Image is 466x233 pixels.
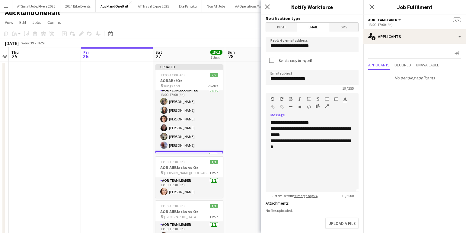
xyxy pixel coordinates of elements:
span: 119 / 5000 [335,193,359,198]
span: Fri [83,49,89,55]
span: Declined [394,63,411,67]
p: No pending applicants [363,73,466,83]
span: Unavailable [416,63,439,67]
button: 2024 Bike Events [60,0,96,12]
span: 1 Role [209,171,218,175]
button: Horizontal Line [289,104,293,109]
span: Customise with [266,193,322,198]
span: Edit [19,20,26,25]
button: AOR Team Leader [368,18,402,22]
span: Jobs [32,20,41,25]
button: Italic [298,97,302,101]
button: ATSmallJobs/Flyers 2025 [12,0,60,12]
label: Attachments [266,200,289,206]
span: Push [266,23,297,32]
span: Sat [155,49,162,55]
button: Text Color [343,97,347,101]
span: Sun [228,49,235,55]
span: Thu [11,49,19,55]
button: Redo [279,97,284,101]
span: 28 [227,53,235,60]
span: 19 / 255 [337,86,359,91]
span: AOR Team Leader [368,18,397,22]
div: Updated [155,64,223,69]
a: Comms [45,18,63,26]
label: Send a copy to myself [278,58,312,63]
button: Upload a file [325,218,359,229]
span: [GEOGRAPHIC_DATA] [164,215,197,219]
app-job-card: 13:30-16:30 (3h)1/1AOR AllBlacks vs Oz [PERSON_NAME][GEOGRAPHIC_DATA]1 RoleAOR Team Leader1/113:3... [155,156,223,198]
app-job-card: Updated13:00-17:00 (4h)7/7AORABs/Oz Kingsland2 RolesAOR PeopleCounter6/613:00-17:00 (4h)[PERSON_N... [155,64,223,154]
app-card-role: AOR PeopleCounter6/613:00-17:00 (4h)[PERSON_NAME][PERSON_NAME][PERSON_NAME][PERSON_NAME][PERSON_N... [155,87,223,151]
span: 13:00-17:00 (4h) [160,73,185,77]
a: View [2,18,16,26]
h3: Job Fulfilment [363,3,466,11]
a: Edit [17,18,29,26]
span: 2 Roles [208,84,218,88]
button: Non AT Jobs [202,0,230,12]
button: Underline [307,97,311,101]
span: 13:30-16:30 (3h) [160,160,185,164]
span: [PERSON_NAME][GEOGRAPHIC_DATA] [164,171,209,175]
button: AAOperations/Admin [230,0,273,12]
div: 13:00-17:00 (4h) [368,22,461,27]
button: Unordered List [325,97,329,101]
div: 7 Jobs [211,55,222,60]
button: Ordered List [334,97,338,101]
div: [DATE] [5,40,19,46]
a: Jobs [30,18,44,26]
span: Applicants [368,63,390,67]
span: 13:30-16:30 (3h) [160,204,185,208]
h3: Notify Workforce [261,3,363,11]
span: 26 [82,53,89,60]
app-card-role: AOR Team Leader1/113:30-16:30 (3h)[PERSON_NAME] [155,177,223,198]
h3: Notification type [266,16,359,21]
button: Clear Formatting [298,104,302,109]
h3: AOR AllBlacks vs Oz [155,165,223,170]
h3: AORABs/Oz [155,78,223,83]
div: No files uploaded. [266,208,359,213]
span: 7/7 [210,73,218,77]
div: NZST [37,41,46,45]
button: HTML Code [307,104,311,109]
span: 1/1 [210,204,218,208]
app-card-role: AOR Team Leader1/1 [155,151,223,173]
div: Applicants [363,29,466,44]
h1: AucklandOneRail [5,8,60,17]
span: 1 Role [209,215,218,219]
span: Comms [47,20,61,25]
button: Strikethrough [316,97,320,101]
button: AucklandOneRail [96,0,133,12]
span: Kingsland [164,84,180,88]
span: 27 [155,53,162,60]
span: 25 [10,53,19,60]
button: Paste as plain text [316,104,320,109]
span: 15/15 [210,50,222,55]
span: 7/7 [453,18,461,22]
button: Undo [270,97,275,101]
button: Eke Panuku [174,0,202,12]
span: 1/1 [210,160,218,164]
span: View [5,20,13,25]
span: Email [297,23,329,32]
span: Week 39 [20,41,35,45]
button: Fullscreen [325,104,329,109]
button: Bold [289,97,293,101]
h3: AOR AllBlacks vs Oz [155,209,223,214]
button: AT Travel Expos 2025 [133,0,174,12]
a: %merge tags% [294,193,318,198]
span: SMS [329,23,358,32]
